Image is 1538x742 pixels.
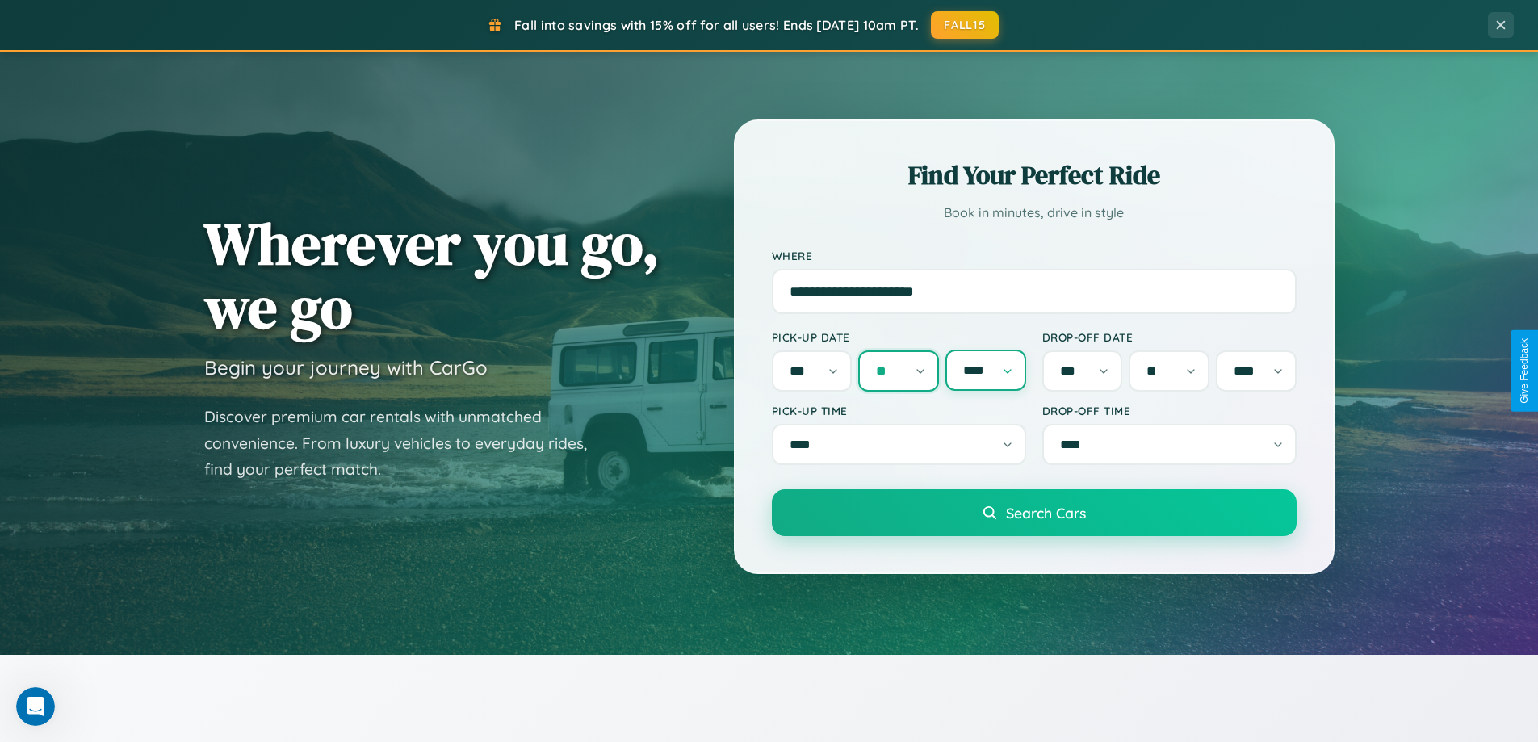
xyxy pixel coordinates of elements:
[772,201,1297,224] p: Book in minutes, drive in style
[204,404,608,483] p: Discover premium car rentals with unmatched convenience. From luxury vehicles to everyday rides, ...
[931,11,999,39] button: FALL15
[204,355,488,379] h3: Begin your journey with CarGo
[1042,404,1297,417] label: Drop-off Time
[772,330,1026,344] label: Pick-up Date
[1042,330,1297,344] label: Drop-off Date
[772,404,1026,417] label: Pick-up Time
[772,489,1297,536] button: Search Cars
[16,687,55,726] iframe: Intercom live chat
[1006,504,1086,522] span: Search Cars
[772,157,1297,193] h2: Find Your Perfect Ride
[514,17,919,33] span: Fall into savings with 15% off for all users! Ends [DATE] 10am PT.
[772,249,1297,262] label: Where
[204,212,660,339] h1: Wherever you go, we go
[1519,338,1530,404] div: Give Feedback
